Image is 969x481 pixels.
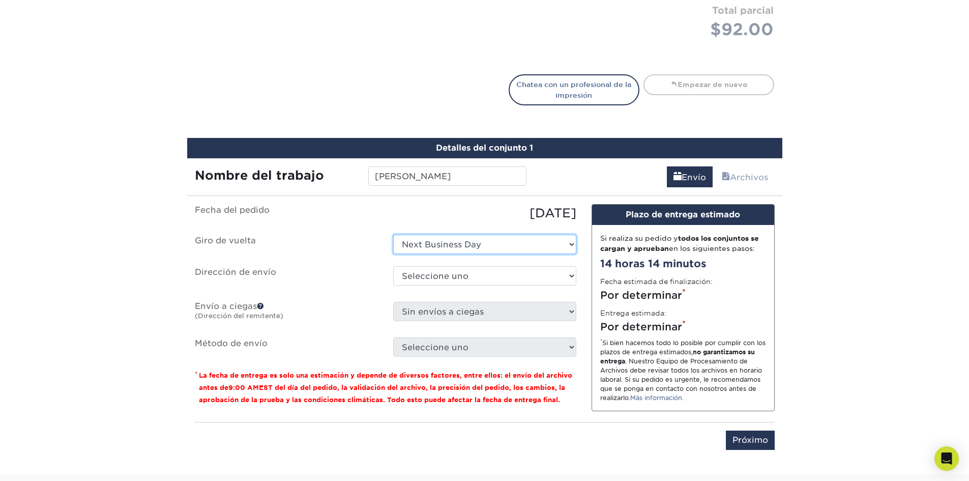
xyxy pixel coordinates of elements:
div: Abrir Intercom Messenger [934,446,959,471]
font: Archivos [730,173,768,182]
font: Por determinar [600,289,682,301]
font: Chatea con un profesional de la impresión [516,80,631,99]
font: Entrega estimada: [600,309,666,317]
font: [DATE] [530,206,576,220]
font: Método de envío [195,338,268,348]
font: Detalles del conjunto 1 [436,143,533,153]
a: Empezar de nuevo [643,74,774,95]
a: Envío [667,166,713,187]
font: 9:00 AM [228,384,259,391]
font: Plazo de entrega estimado [626,210,740,219]
font: Nombre del trabajo [195,168,324,183]
input: Introduzca un nombre de trabajo [368,166,526,186]
a: Más información. [630,394,684,402]
font: Envío [682,173,706,182]
font: La fecha de entrega es solo una estimación y depende de diversos factores, entre ellos: el envío ... [199,372,572,391]
font: (Dirección del remitente) [195,312,283,320]
font: 14 horas 14 minutos [600,258,707,270]
font: . Nuestro Equipo de Procesamiento de Archivos debe revisar todos los archivos en horario laboral.... [600,357,762,402]
input: Próximo [726,431,775,450]
font: todos los conjuntos se cargan y aprueban [600,234,759,252]
font: Fecha estimada de finalización: [600,277,713,286]
a: Archivos [715,166,775,187]
font: Empezar de nuevo [678,80,747,89]
font: Por determinar [600,321,682,333]
font: en los siguientes pasos: [669,244,755,252]
font: Si bien hacemos todo lo posible por cumplir con los plazos de entrega estimados, [600,339,766,356]
font: EST del día del pedido, la validación del archivo, la precisión del pedido, los cambios, la aprob... [199,384,565,404]
a: Chatea con un profesional de la impresión [509,74,639,105]
span: archivos [722,172,730,182]
font: Giro de vuelta [195,236,256,245]
span: envío [673,172,682,182]
font: Dirección de envío [195,267,276,277]
font: Fecha del pedido [195,205,270,215]
font: Envío a ciegas [195,301,257,311]
font: no garantizamos su entrega [600,348,755,365]
font: Si realiza su pedido y [600,234,678,242]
